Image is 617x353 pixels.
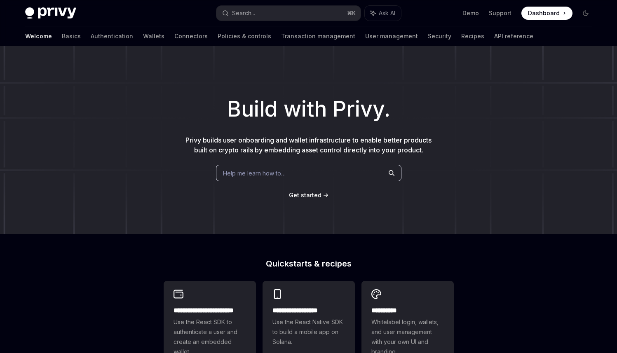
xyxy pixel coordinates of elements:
[462,9,479,17] a: Demo
[185,136,432,154] span: Privy builds user onboarding and wallet infrastructure to enable better products built on crypto ...
[494,26,533,46] a: API reference
[489,9,511,17] a: Support
[428,26,451,46] a: Security
[281,26,355,46] a: Transaction management
[25,7,76,19] img: dark logo
[232,8,255,18] div: Search...
[223,169,286,178] span: Help me learn how to…
[521,7,572,20] a: Dashboard
[91,26,133,46] a: Authentication
[143,26,164,46] a: Wallets
[461,26,484,46] a: Recipes
[365,6,401,21] button: Ask AI
[365,26,418,46] a: User management
[174,26,208,46] a: Connectors
[528,9,560,17] span: Dashboard
[218,26,271,46] a: Policies & controls
[289,191,321,199] a: Get started
[13,93,604,125] h1: Build with Privy.
[272,317,345,347] span: Use the React Native SDK to build a mobile app on Solana.
[62,26,81,46] a: Basics
[25,26,52,46] a: Welcome
[216,6,361,21] button: Search...⌘K
[379,9,395,17] span: Ask AI
[289,192,321,199] span: Get started
[347,10,356,16] span: ⌘ K
[579,7,592,20] button: Toggle dark mode
[164,259,454,268] h2: Quickstarts & recipes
